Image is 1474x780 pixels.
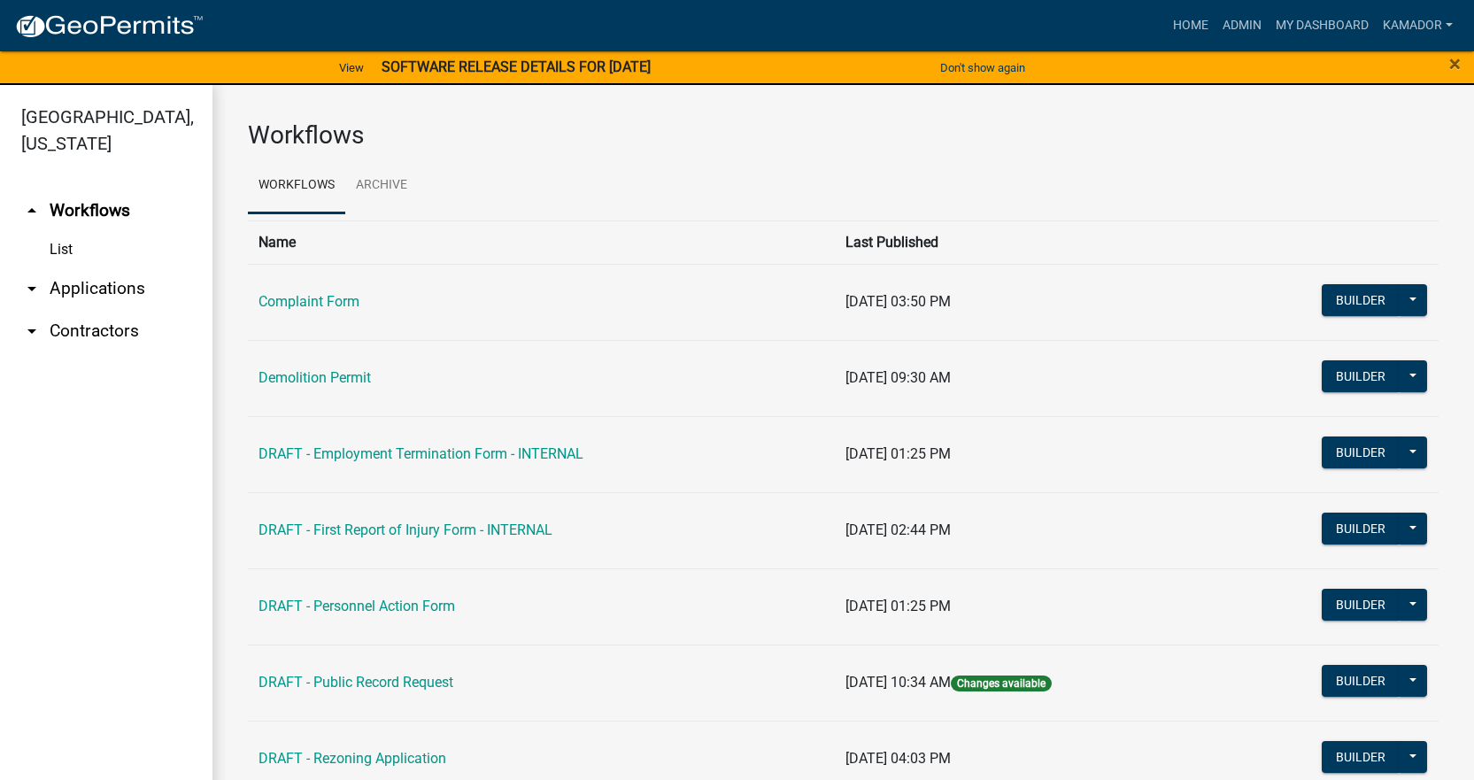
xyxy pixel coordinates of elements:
[259,293,359,310] a: Complaint Form
[845,369,951,386] span: [DATE] 09:30 AM
[259,445,583,462] a: DRAFT - Employment Termination Form - INTERNAL
[248,220,835,264] th: Name
[845,674,951,691] span: [DATE] 10:34 AM
[1376,9,1460,42] a: Kamador
[845,750,951,767] span: [DATE] 04:03 PM
[259,750,446,767] a: DRAFT - Rezoning Application
[259,598,455,614] a: DRAFT - Personnel Action Form
[1322,741,1400,773] button: Builder
[933,53,1032,82] button: Don't show again
[21,278,42,299] i: arrow_drop_down
[1449,51,1461,76] span: ×
[1166,9,1215,42] a: Home
[259,369,371,386] a: Demolition Permit
[1322,513,1400,544] button: Builder
[1215,9,1269,42] a: Admin
[1269,9,1376,42] a: My Dashboard
[1322,665,1400,697] button: Builder
[259,521,552,538] a: DRAFT - First Report of Injury Form - INTERNAL
[951,676,1052,691] span: Changes available
[1322,284,1400,316] button: Builder
[248,120,1439,151] h3: Workflows
[1322,360,1400,392] button: Builder
[1449,53,1461,74] button: Close
[21,320,42,342] i: arrow_drop_down
[21,200,42,221] i: arrow_drop_up
[345,158,418,214] a: Archive
[845,445,951,462] span: [DATE] 01:25 PM
[835,220,1221,264] th: Last Published
[845,598,951,614] span: [DATE] 01:25 PM
[248,158,345,214] a: Workflows
[1322,436,1400,468] button: Builder
[259,674,453,691] a: DRAFT - Public Record Request
[332,53,371,82] a: View
[382,58,651,75] strong: SOFTWARE RELEASE DETAILS FOR [DATE]
[1322,589,1400,621] button: Builder
[845,293,951,310] span: [DATE] 03:50 PM
[845,521,951,538] span: [DATE] 02:44 PM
